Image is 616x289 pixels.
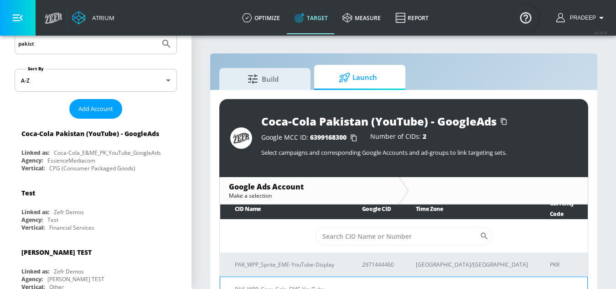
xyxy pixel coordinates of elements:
div: Linked as: [21,149,49,157]
div: Google Ads Account [229,182,390,192]
div: Linked as: [21,268,49,275]
div: TestLinked as:Zefr DemosAgency:TestVertical:Financial Services [15,182,177,234]
th: Time Zone [401,198,535,220]
p: Select campaigns and corresponding Google Accounts and ad-groups to link targeting sets. [261,148,577,157]
a: Atrium [72,11,114,25]
div: Coca-Cola Pakistan (YouTube) - GoogleAds [261,114,497,129]
div: Zefr Demos [54,208,84,216]
div: [PERSON_NAME] TEST [47,275,104,283]
span: v 4.25.4 [594,30,607,35]
div: A-Z [15,69,177,92]
div: Agency: [21,157,43,164]
div: EssenceMediacom [47,157,95,164]
div: Coca-Cola Pakistan (YouTube) - GoogleAds [21,129,159,138]
div: [PERSON_NAME] TEST [21,248,92,257]
a: measure [335,1,388,34]
th: CID Name [220,198,347,220]
div: Agency: [21,275,43,283]
span: Add Account [78,104,113,114]
button: Add Account [69,99,122,119]
div: Financial Services [49,224,94,231]
div: Atrium [88,14,114,22]
div: Coca-Cola Pakistan (YouTube) - GoogleAdsLinked as:Coca-Cola_E&ME_PK_YouTube_GoogleAdsAgency:Essen... [15,122,177,174]
div: Google Ads AccountMake a selection [220,177,399,204]
p: PKR [550,260,580,269]
span: Launch [323,67,393,89]
div: Search CID Name or Number [316,227,492,245]
a: Report [388,1,436,34]
div: CPG (Consumer Packaged Goods) [49,164,135,172]
div: Vertical: [21,224,45,231]
a: optimize [235,1,287,34]
a: Target [287,1,335,34]
th: Currency Code [535,198,588,220]
div: Make a selection [229,192,390,200]
div: Test [21,189,35,197]
label: Sort By [26,66,46,72]
span: 2 [423,132,426,141]
span: 6399168300 [310,133,347,142]
button: Open Resource Center [513,5,538,30]
div: Zefr Demos [54,268,84,275]
div: Number of CIDs: [370,133,426,142]
th: Google CID [347,198,401,220]
div: Vertical: [21,164,45,172]
div: Linked as: [21,208,49,216]
span: Build [228,68,298,90]
div: Google MCC ID: [261,133,361,142]
div: Agency: [21,216,43,224]
p: PAK_WPP_Sprite_EME-YouTube-Display [235,260,340,269]
input: Search by name [18,38,156,50]
input: Search CID Name or Number [316,227,480,245]
div: Coca-Cola_E&ME_PK_YouTube_GoogleAds [54,149,161,157]
div: Test [47,216,58,224]
p: [GEOGRAPHIC_DATA]/[GEOGRAPHIC_DATA] [416,260,528,269]
p: 2971444460 [362,260,394,269]
button: Pradeep [556,12,607,23]
span: login as: pradeep.achutha@zefr.com [566,15,596,21]
button: Submit Search [156,34,176,54]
